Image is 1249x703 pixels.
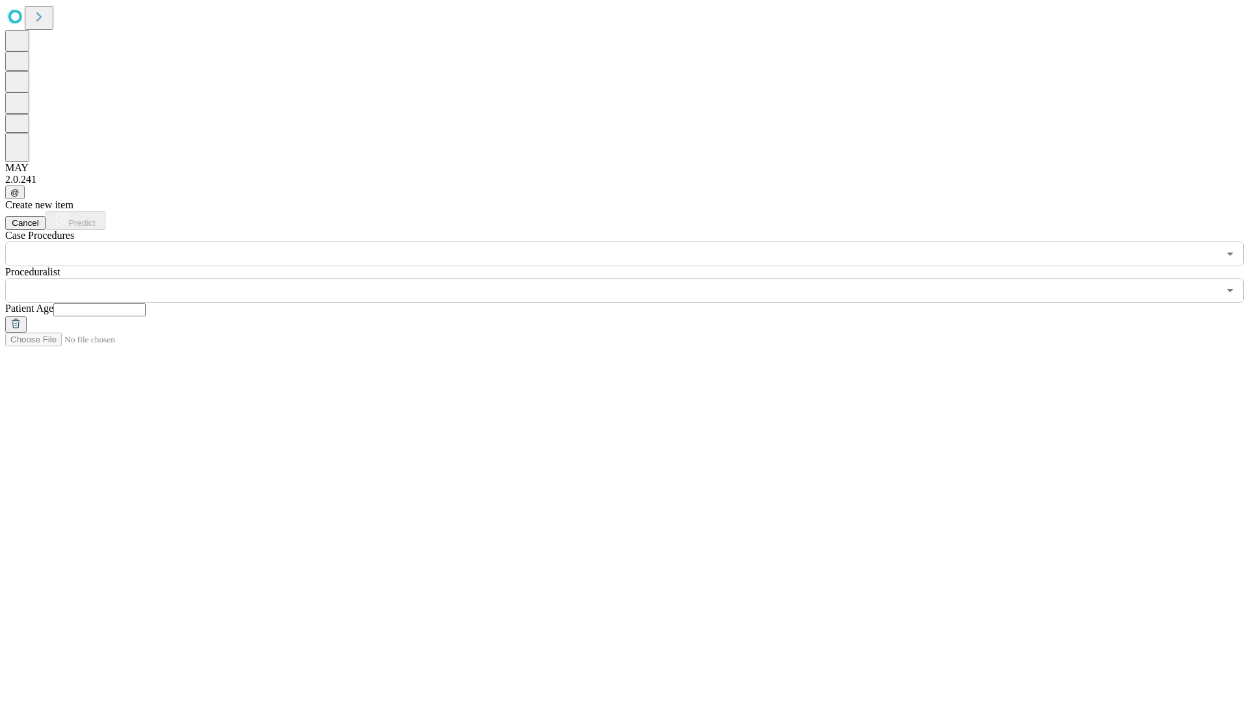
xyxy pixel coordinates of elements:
[5,162,1244,174] div: MAY
[5,174,1244,186] div: 2.0.241
[68,218,95,228] span: Predict
[46,211,105,230] button: Predict
[1221,281,1239,299] button: Open
[1221,245,1239,263] button: Open
[5,230,74,241] span: Scheduled Procedure
[12,218,39,228] span: Cancel
[5,186,25,199] button: @
[5,216,46,230] button: Cancel
[5,303,53,314] span: Patient Age
[5,266,60,277] span: Proceduralist
[5,199,74,210] span: Create new item
[10,187,20,197] span: @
